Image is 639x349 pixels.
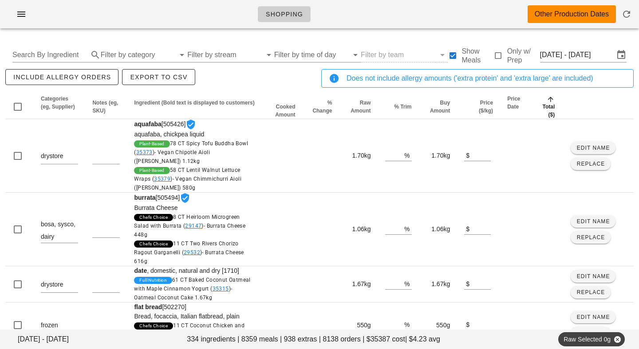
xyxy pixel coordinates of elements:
span: Price ($/kg) [479,100,493,114]
div: Other Production Dates [535,9,609,19]
span: Plant-Based [139,140,164,147]
span: 11 CT Coconut Chicken and Pineapple Flatbread ( ) [134,322,253,346]
button: Edit Name [571,215,615,228]
span: 78 CT Spicy Tofu Buddha Bowl ( ) [134,140,248,164]
span: Chefs Choice [139,214,168,221]
td: 1.06kg [339,193,378,266]
span: include allergy orders [13,74,111,81]
span: Raw Amount [351,100,371,114]
span: Price Date [507,96,520,110]
div: $ [464,149,469,161]
th: Ingredient (Bold text is displayed to customers): Not sorted. Activate to sort ascending. [127,95,262,119]
button: Replace [571,231,610,244]
span: Shopping [265,11,303,18]
a: 35315 [213,286,229,292]
td: 1.67kg [419,266,458,302]
span: Chefs Choice [139,240,168,248]
span: - Vegan Chipotle Aioli ([PERSON_NAME]) 1.12kg [134,149,210,164]
div: % [404,318,411,330]
strong: aquafaba [134,120,161,128]
button: Edit Name [571,142,615,154]
div: % [404,278,411,289]
div: Filter by stream [187,48,274,62]
button: Export to CSV [122,69,195,85]
span: Chefs Choice [139,322,168,330]
td: 550g [419,302,458,348]
span: Total ($) [542,104,555,118]
span: Replace [576,234,605,240]
span: 11 CT Two Rivers Chorizo Ragout Garganelli ( ) [134,240,244,264]
td: 1.70kg [339,119,378,193]
button: Replace [571,158,610,170]
span: 61 CT Baked Coconut Oatmeal with Maple Cinnamon Yogurt ( ) [134,277,250,301]
div: % [404,223,411,234]
th: % Trim: Not sorted. Activate to sort ascending. [378,95,419,119]
span: Edit Name [576,314,610,320]
span: Edit Name [576,145,610,151]
div: $ [464,318,469,330]
button: Edit Name [571,270,615,283]
span: % Trim [394,104,411,110]
span: [502270] [134,303,255,348]
button: include allergy orders [5,69,118,85]
span: Replace [576,289,605,295]
button: Replace [571,286,610,299]
strong: burrata [134,194,155,201]
span: Export to CSV [130,74,187,81]
span: Edit Name [576,218,610,225]
div: Filter by category [101,48,187,62]
label: Only w/ Prep [507,47,540,65]
span: Replace [576,161,605,167]
strong: flat bread [134,303,162,310]
div: $ [464,278,469,289]
td: 1.67kg [339,266,378,302]
span: Plant-Based [139,167,164,174]
div: Filter by time of day [274,48,361,62]
th: Total ($): Sorted ascending. Activate to sort descending. [532,95,562,119]
th: Price Date: Not sorted. Activate to sort ascending. [500,95,532,119]
td: 1.06kg [419,193,458,266]
td: 550g [339,302,378,348]
div: % [404,149,411,161]
span: Categories (eg, Supplier) [41,96,75,110]
span: [505494] [134,194,255,266]
th: Notes (eg, SKU): Not sorted. Activate to sort ascending. [85,95,127,119]
span: Notes (eg, SKU) [92,100,118,114]
span: Full Nutrition [139,277,167,284]
th: % Change: Not sorted. Activate to sort ascending. [303,95,339,119]
span: , domestic, natural and dry [1710] [134,267,255,302]
a: Shopping [258,6,311,22]
span: 8 CT Heirloom Microgreen Salad with Burrata ( ) [134,214,245,238]
span: Burrata Cheese [134,204,177,211]
span: aquafaba, chickpea liquid [134,131,204,138]
button: Close [613,335,621,343]
th: Raw Amount: Not sorted. Activate to sort ascending. [339,95,378,119]
a: 35379 [154,176,170,182]
button: Replace [571,327,610,339]
span: 58 CT Lentil Walnut Lettuce Wraps ( ) [134,167,241,191]
th: Buy Amount: Not sorted. Activate to sort ascending. [419,95,458,119]
span: Cooked Amount [275,104,295,118]
span: - Vegan Chimmichurri Aioli ([PERSON_NAME]) 580g [134,176,241,191]
a: 29147 [185,223,201,229]
a: 35373 [136,149,153,155]
span: Raw Selected 0g [564,332,619,346]
span: | $4.23 avg [405,334,440,345]
span: Bread, focaccia, Italian flatbread, plain [134,313,239,320]
th: Cooked Amount: Not sorted. Activate to sort ascending. [262,95,302,119]
td: 1.70kg [419,119,458,193]
span: [505426] [134,120,255,192]
strong: date [134,267,147,274]
span: Buy Amount [430,100,450,114]
div: $ [464,223,469,234]
th: Categories (eg, Supplier): Not sorted. Activate to sort ascending. [34,95,85,119]
div: Does not include allergy amounts ('extra protein' and 'extra large' are included) [347,73,626,84]
th: Price ($/kg): Not sorted. Activate to sort ascending. [457,95,500,119]
span: Ingredient (Bold text is displayed to customers) [134,100,254,106]
label: Show Meals [462,47,493,65]
span: Edit Name [576,273,610,279]
a: 29532 [184,249,200,256]
button: Edit Name [571,311,615,323]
